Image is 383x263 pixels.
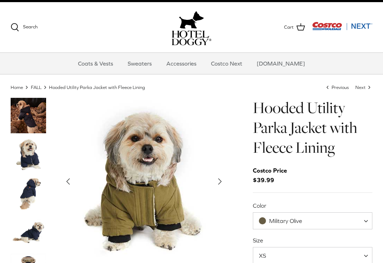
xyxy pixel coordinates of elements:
h1: Hooded Utility Parka Jacket with Fleece Lining [253,98,372,158]
span: Previous [332,84,349,90]
a: Costco Next [205,53,249,74]
a: Thumbnail Link [11,176,46,211]
a: Coats & Vests [72,53,120,74]
span: Next [355,84,366,90]
a: Hooded Utility Parka Jacket with Fleece Lining [49,84,145,90]
label: Size [253,236,372,244]
label: Color [253,202,372,209]
span: Military Olive [253,217,316,225]
span: Military Olive [253,212,372,229]
a: Next [355,84,372,90]
img: Costco Next [312,22,372,30]
a: Cart [284,23,305,32]
span: Cart [284,24,294,31]
nav: Breadcrumbs [11,84,372,91]
a: Sweaters [121,53,158,74]
img: hoteldoggycom [172,30,211,45]
button: Previous [60,174,76,189]
span: XS [253,252,280,259]
div: Costco Price [253,166,287,175]
a: FALL [31,84,41,90]
span: $39.99 [253,166,294,185]
a: Thumbnail Link [11,215,46,250]
button: Next [212,174,228,189]
a: hoteldoggy.com hoteldoggycom [172,9,211,45]
span: Military Olive [269,218,302,224]
span: Search [23,24,38,29]
a: Accessories [160,53,203,74]
a: Visit Costco Next [312,26,372,32]
a: Thumbnail Link [11,98,46,133]
a: [DOMAIN_NAME] [250,53,311,74]
img: hoteldoggy.com [179,9,204,30]
a: Search [11,23,38,32]
a: Thumbnail Link [11,137,46,172]
a: Previous [325,84,350,90]
a: Home [11,84,23,90]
